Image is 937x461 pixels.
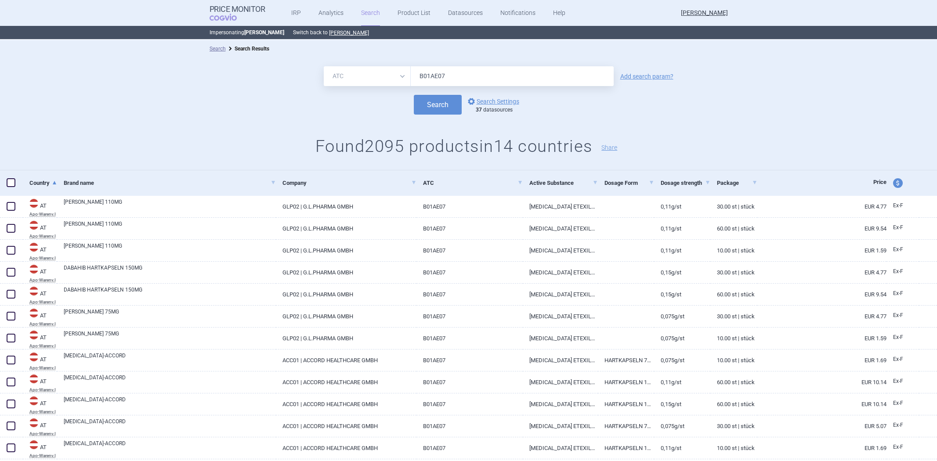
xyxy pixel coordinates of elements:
[654,262,710,283] a: 0,15G/ST
[29,278,57,282] abbr: Apo-Warenv.I — Apothekerverlag Warenverzeichnis. Online database developed by the Österreichische...
[654,196,710,217] a: 0,11G/ST
[710,284,757,305] a: 60.00 ST | Stück
[64,352,276,367] a: [MEDICAL_DATA]-ACCORD
[757,328,886,349] a: EUR 1.59
[523,437,598,459] a: [MEDICAL_DATA] ETEXILAT
[757,415,886,437] a: EUR 5.07
[523,240,598,261] a: [MEDICAL_DATA] ETEXILAT
[29,366,57,370] abbr: Apo-Warenv.I — Apothekerverlag Warenverzeichnis. Online database developed by the Österreichische...
[29,410,57,414] abbr: Apo-Warenv.I — Apothekerverlag Warenverzeichnis. Online database developed by the Österreichische...
[64,172,276,194] a: Brand name
[64,439,276,455] a: [MEDICAL_DATA]-ACCORD
[654,393,710,415] a: 0,15G/ST
[757,437,886,459] a: EUR 1.69
[276,306,416,327] a: GLP02 | G.L.PHARMA GMBH
[757,349,886,371] a: EUR 1.69
[523,393,598,415] a: [MEDICAL_DATA] ETEXILAT
[757,371,886,393] a: EUR 10.14
[23,286,57,304] a: ATATApo-Warenv.I
[476,107,482,113] strong: 37
[757,306,886,327] a: EUR 4.77
[893,246,903,252] span: Ex-factory price
[414,95,462,115] button: Search
[29,418,38,427] img: Austria
[523,306,598,327] a: [MEDICAL_DATA] ETEXILAT
[416,415,523,437] a: B01AE07
[416,328,523,349] a: B01AE07
[416,306,523,327] a: B01AE07
[416,371,523,393] a: B01AE07
[598,371,654,393] a: HARTKAPSELN 110MG
[64,198,276,214] a: [PERSON_NAME] 110MG
[210,5,265,14] strong: Price Monitor
[654,437,710,459] a: 0,11G/ST
[710,218,757,239] a: 60.00 ST | Stück
[654,371,710,393] a: 0,11G/ST
[523,415,598,437] a: [MEDICAL_DATA] ETEXILAT
[661,172,710,194] a: Dosage strength
[886,441,919,454] a: Ex-F
[620,73,673,79] a: Add search param?
[893,356,903,362] span: Ex-factory price
[893,202,903,209] span: Ex-factory price
[654,306,710,327] a: 0,075G/ST
[886,419,919,432] a: Ex-F
[710,306,757,327] a: 30.00 ST | Stück
[523,262,598,283] a: [MEDICAL_DATA] ETEXILAT
[29,287,38,295] img: Austria
[29,322,57,326] abbr: Apo-Warenv.I — Apothekerverlag Warenverzeichnis. Online database developed by the Österreichische...
[29,256,57,260] abbr: Apo-Warenv.I — Apothekerverlag Warenverzeichnis. Online database developed by the Österreichische...
[710,349,757,371] a: 10.00 ST | Stück
[64,220,276,236] a: [PERSON_NAME] 110MG
[244,29,284,36] strong: [PERSON_NAME]
[276,240,416,261] a: GLP02 | G.L.PHARMA GMBH
[64,308,276,324] a: [PERSON_NAME] 75MG
[423,172,523,194] a: ATC
[757,284,886,305] a: EUR 9.54
[210,46,226,52] a: Search
[886,397,919,410] a: Ex-F
[29,172,57,194] a: Country
[710,328,757,349] a: 10.00 ST | Stück
[476,107,524,114] div: datasources
[235,46,269,52] strong: Search Results
[710,240,757,261] a: 10.00 ST | Stück
[710,262,757,283] a: 30.00 ST | Stück
[523,328,598,349] a: [MEDICAL_DATA] ETEXILAT
[64,286,276,302] a: DABAHIB HARTKAPSELN 150MG
[276,218,416,239] a: GLP02 | G.L.PHARMA GMBH
[601,144,617,151] button: Share
[893,334,903,340] span: Ex-factory price
[710,393,757,415] a: 60.00 ST | Stück
[416,196,523,217] a: B01AE07
[710,437,757,459] a: 10.00 ST | Stück
[523,218,598,239] a: [MEDICAL_DATA] ETEXILAT
[893,268,903,274] span: Ex-factory price
[210,5,265,22] a: Price MonitorCOGVIO
[64,330,276,346] a: [PERSON_NAME] 75MG
[23,352,57,370] a: ATATApo-Warenv.I
[29,243,38,252] img: Austria
[717,172,757,194] a: Package
[710,415,757,437] a: 30.00 ST | Stück
[276,437,416,459] a: ACC01 | ACCORD HEALTHCARE GMBH
[598,415,654,437] a: HARTKAPSELN 75MG
[276,415,416,437] a: ACC01 | ACCORD HEALTHCARE GMBH
[210,14,249,21] span: COGVIO
[276,328,416,349] a: GLP02 | G.L.PHARMA GMBH
[29,344,57,348] abbr: Apo-Warenv.I — Apothekerverlag Warenverzeichnis. Online database developed by the Österreichische...
[598,349,654,371] a: HARTKAPSELN 75MG
[29,375,38,383] img: Austria
[757,196,886,217] a: EUR 4.77
[886,243,919,256] a: Ex-F
[23,264,57,282] a: ATATApo-Warenv.I
[466,96,519,107] a: Search Settings
[757,262,886,283] a: EUR 4.77
[29,388,57,392] abbr: Apo-Warenv.I — Apothekerverlag Warenverzeichnis. Online database developed by the Österreichische...
[757,393,886,415] a: EUR 10.14
[282,172,416,194] a: Company
[654,415,710,437] a: 0,075G/ST
[886,221,919,234] a: Ex-F
[226,44,269,53] li: Search Results
[523,349,598,371] a: [MEDICAL_DATA] ETEXILAT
